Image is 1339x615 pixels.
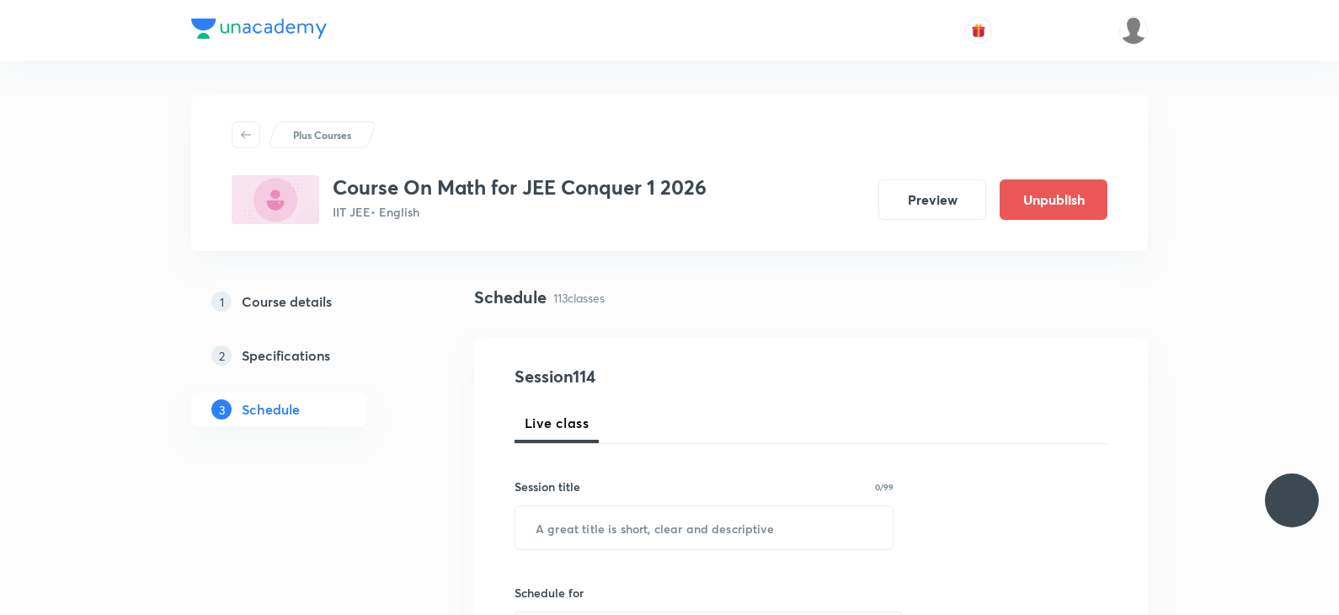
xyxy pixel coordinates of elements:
[211,291,232,312] p: 1
[971,23,986,38] img: avatar
[242,345,330,366] h5: Specifications
[211,399,232,420] p: 3
[191,19,327,43] a: Company Logo
[1119,16,1148,45] img: Saniya Tarannum
[242,291,332,312] h5: Course details
[1282,490,1302,511] img: ttu
[211,345,232,366] p: 2
[191,285,420,318] a: 1Course details
[515,364,822,389] h4: Session 114
[474,285,547,310] h4: Schedule
[232,175,319,224] img: 73189732-D01A-49B4-9B81-DD78D77CE0E9_plus.png
[191,19,327,39] img: Company Logo
[333,203,707,221] p: IIT JEE • English
[191,339,420,372] a: 2Specifications
[293,127,351,142] p: Plus Courses
[515,506,893,549] input: A great title is short, clear and descriptive
[515,478,580,495] h6: Session title
[878,179,986,220] button: Preview
[525,413,589,433] span: Live class
[1000,179,1107,220] button: Unpublish
[242,399,300,420] h5: Schedule
[875,483,894,491] p: 0/99
[965,17,992,44] button: avatar
[333,175,707,200] h3: Course On Math for JEE Conquer 1 2026
[515,584,894,602] h6: Schedule for
[553,289,605,307] p: 113 classes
